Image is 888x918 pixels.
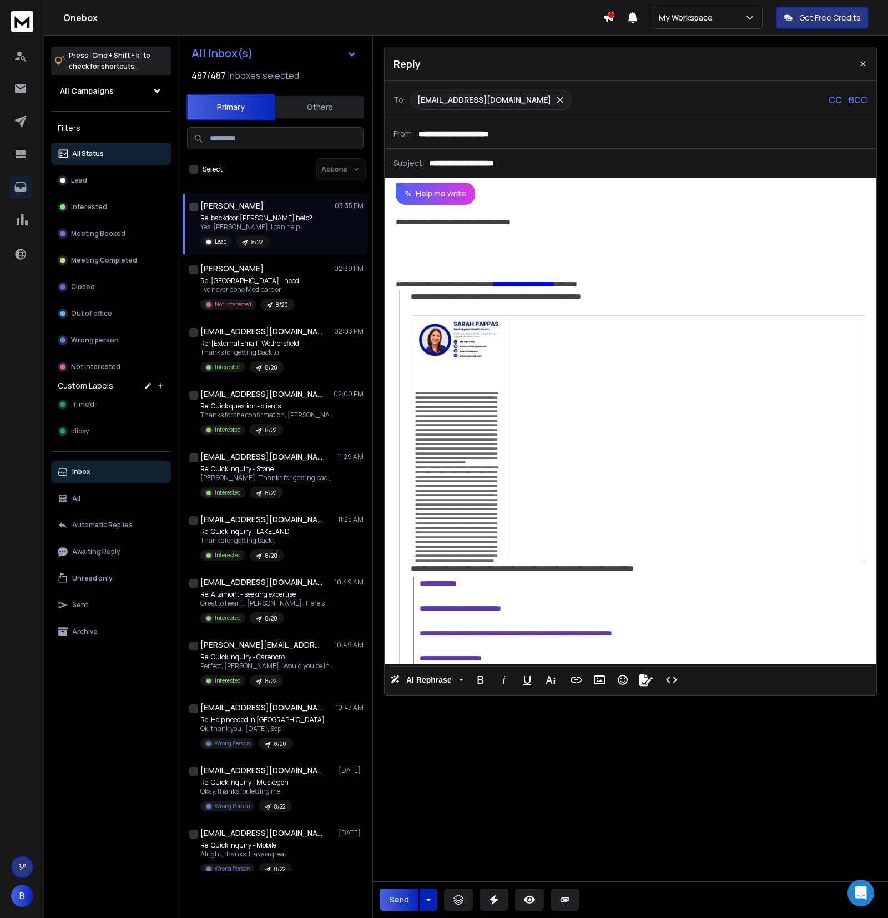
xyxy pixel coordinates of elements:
p: Get Free Credits [799,12,861,23]
div: Open Intercom Messenger [847,880,874,906]
p: BCC [849,93,867,107]
span: Cmd + Shift + k [90,49,141,62]
h1: [PERSON_NAME] [200,200,264,211]
img: logo [11,11,33,32]
h1: Onebox [63,11,603,24]
h3: Custom Labels [58,380,113,391]
p: Interested [215,614,241,622]
p: 8/20 [274,740,286,748]
p: Subject: [393,158,425,169]
p: Reply [393,56,421,72]
button: Insert Image (⌘P) [589,669,610,691]
p: Wrong person [71,336,119,345]
p: 8/22 [265,426,276,435]
p: 03:35 PM [335,201,364,210]
h1: All Campaigns [60,85,114,97]
p: Perfect, [PERSON_NAME]! Would you be interested [200,662,334,670]
button: Sent [51,594,171,616]
p: Re: Quick inquiry - Stone [200,465,334,473]
button: Others [275,95,364,119]
h3: Filters [51,120,171,136]
button: Emoticons [612,669,633,691]
button: Out of office [51,302,171,325]
p: Out of office [71,309,112,318]
p: Yes, [PERSON_NAME], I can help [200,223,312,231]
button: Not Interested [51,356,171,378]
h1: [EMAIL_ADDRESS][DOMAIN_NAME] [200,451,322,462]
p: [EMAIL_ADDRESS][DOMAIN_NAME] [417,94,551,105]
button: All Inbox(s) [183,42,366,64]
p: Thanks for getting back to [200,348,303,357]
p: 11:25 AM [338,515,364,524]
button: Automatic Replies [51,514,171,536]
button: Time'd [51,394,171,416]
p: Thanks for the confirmation, [PERSON_NAME]. The [200,411,334,420]
p: Okay, thanks for letting me [200,787,292,796]
label: Select [203,165,223,174]
button: All Status [51,143,171,165]
h1: [EMAIL_ADDRESS][DOMAIN_NAME] [200,577,322,588]
p: Meeting Completed [71,256,137,265]
button: Italic (⌘I) [493,669,514,691]
h1: [PERSON_NAME] [200,263,264,274]
p: Awaiting Reply [72,547,120,556]
button: Closed [51,276,171,298]
button: B [11,885,33,907]
p: Archive [72,627,98,636]
p: Unread only [72,574,113,583]
h1: [EMAIL_ADDRESS][DOMAIN_NAME] [200,326,322,337]
button: AI Rephrase [388,669,466,691]
button: Inbox [51,461,171,483]
button: Insert Link (⌘K) [566,669,587,691]
p: Alright, thanks. Have a great [200,850,292,859]
p: 8/22 [251,238,263,246]
p: Ok, thank you. [DATE], Sep [200,724,325,733]
p: Interested [215,426,241,434]
p: 8/20 [276,301,288,309]
p: 02:39 PM [334,264,364,273]
button: Archive [51,621,171,643]
p: Thanks for getting back t [200,536,290,545]
p: Lead [215,238,227,246]
p: Interested [215,363,241,371]
p: Wrong Person [215,739,250,748]
p: 02:03 PM [334,327,364,336]
p: 8/20 [265,614,277,623]
button: Meeting Completed [51,249,171,271]
span: Time'd [72,400,94,409]
p: 10:49 AM [335,640,364,649]
h1: [EMAIL_ADDRESS][DOMAIN_NAME] [200,514,322,525]
button: Wrong person [51,329,171,351]
button: Lead [51,169,171,191]
h1: [EMAIL_ADDRESS][DOMAIN_NAME] [200,765,322,776]
p: From: [393,128,414,139]
p: Interested [71,203,107,211]
p: [PERSON_NAME]- Thanks for getting back to [200,473,334,482]
p: Wrong Person [215,802,250,810]
button: Signature [635,669,657,691]
button: Bold (⌘B) [470,669,491,691]
p: To: [393,94,406,105]
h1: [EMAIL_ADDRESS][DOMAIN_NAME] [200,389,322,400]
button: Interested [51,196,171,218]
button: All [51,487,171,510]
p: Re: [External Email] Wethersfield - [200,339,303,348]
p: [DATE] [339,829,364,838]
p: Interested [215,488,241,497]
p: CC [829,93,842,107]
p: I've never done Medicare or [200,285,299,294]
button: Meeting Booked [51,223,171,245]
p: [DATE] [339,766,364,775]
p: Not Interested [215,300,251,309]
p: 8/22 [274,803,285,811]
p: Meeting Booked [71,229,125,238]
p: Great to hear it, [PERSON_NAME]. Here’s [200,599,325,608]
p: Lead [71,176,87,185]
h3: Inboxes selected [228,69,299,82]
button: All Campaigns [51,80,171,102]
p: 10:47 AM [336,703,364,712]
h1: [EMAIL_ADDRESS][DOMAIN_NAME] [200,702,322,713]
button: Primary [186,94,275,120]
